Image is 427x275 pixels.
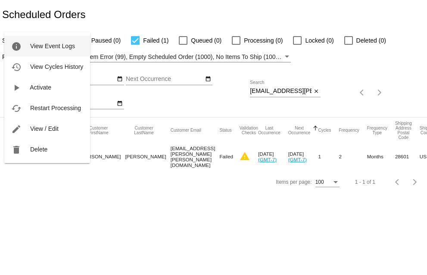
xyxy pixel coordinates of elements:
mat-icon: cached [11,103,22,114]
mat-icon: delete [11,145,22,155]
mat-icon: play_arrow [11,83,22,93]
mat-icon: info [11,41,22,52]
span: View Cycles History [30,63,83,70]
span: Activate [30,84,51,91]
span: View / Edit [30,125,59,132]
span: Restart Processing [30,105,81,111]
span: Delete [30,146,47,153]
span: View Event Logs [30,43,75,49]
mat-icon: edit [11,124,22,134]
mat-icon: history [11,62,22,72]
